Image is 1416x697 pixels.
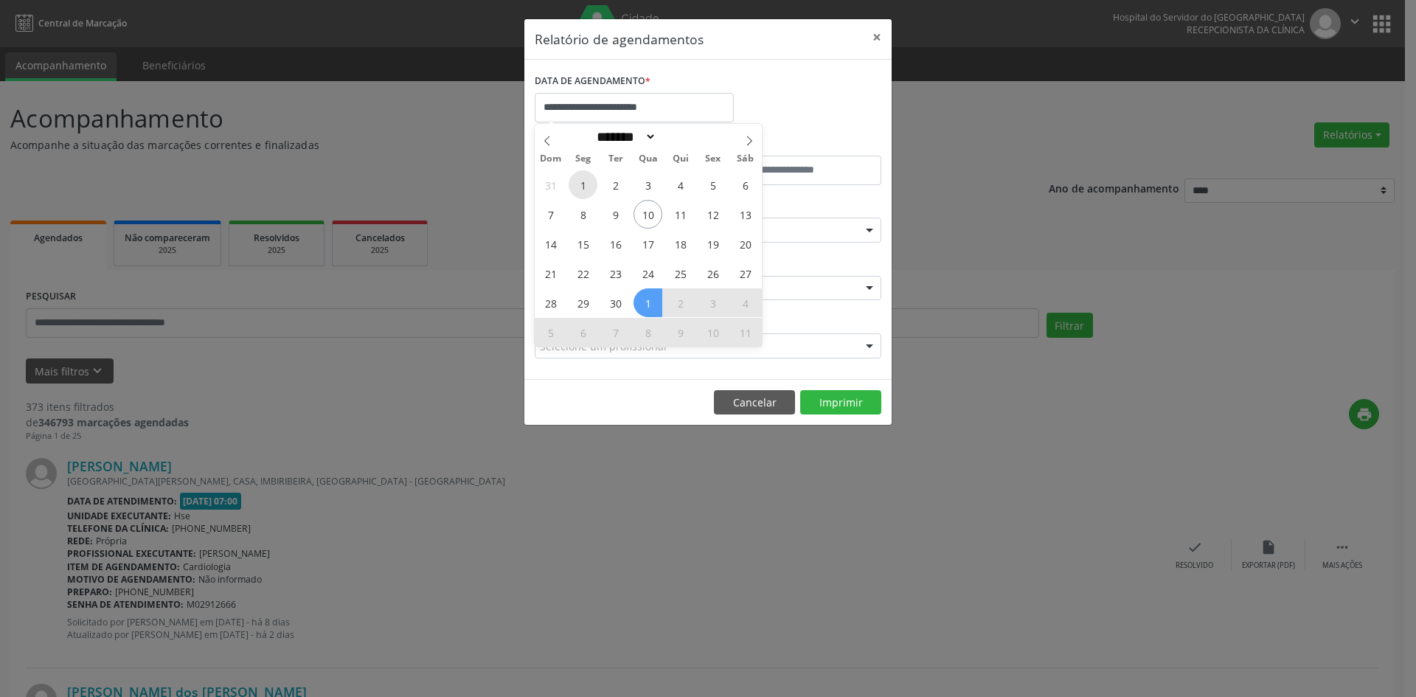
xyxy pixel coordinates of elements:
span: Setembro 12, 2025 [698,200,727,229]
span: Setembro 15, 2025 [569,229,597,258]
span: Setembro 9, 2025 [601,200,630,229]
span: Outubro 6, 2025 [569,318,597,347]
span: Setembro 7, 2025 [536,200,565,229]
span: Setembro 5, 2025 [698,170,727,199]
button: Close [862,19,892,55]
span: Dom [535,154,567,164]
span: Setembro 2, 2025 [601,170,630,199]
h5: Relatório de agendamentos [535,30,704,49]
span: Outubro 9, 2025 [666,318,695,347]
span: Setembro 30, 2025 [601,288,630,317]
span: Setembro 23, 2025 [601,259,630,288]
span: Setembro 10, 2025 [634,200,662,229]
span: Agosto 31, 2025 [536,170,565,199]
button: Cancelar [714,390,795,415]
span: Setembro 18, 2025 [666,229,695,258]
span: Outubro 4, 2025 [731,288,760,317]
span: Selecione um profissional [540,339,667,354]
span: Setembro 24, 2025 [634,259,662,288]
input: Year [656,129,705,145]
span: Outubro 3, 2025 [698,288,727,317]
span: Setembro 17, 2025 [634,229,662,258]
span: Setembro 8, 2025 [569,200,597,229]
button: Imprimir [800,390,881,415]
span: Qua [632,154,664,164]
span: Outubro 5, 2025 [536,318,565,347]
label: ATÉ [712,133,881,156]
select: Month [591,129,656,145]
span: Outubro 8, 2025 [634,318,662,347]
span: Setembro 13, 2025 [731,200,760,229]
span: Sáb [729,154,762,164]
span: Setembro 25, 2025 [666,259,695,288]
span: Setembro 29, 2025 [569,288,597,317]
span: Ter [600,154,632,164]
span: Seg [567,154,600,164]
span: Setembro 21, 2025 [536,259,565,288]
span: Sex [697,154,729,164]
span: Setembro 27, 2025 [731,259,760,288]
span: Setembro 3, 2025 [634,170,662,199]
span: Setembro 11, 2025 [666,200,695,229]
span: Outubro 11, 2025 [731,318,760,347]
span: Outubro 1, 2025 [634,288,662,317]
span: Setembro 28, 2025 [536,288,565,317]
span: Setembro 14, 2025 [536,229,565,258]
span: Setembro 1, 2025 [569,170,597,199]
span: Qui [664,154,697,164]
span: Setembro 4, 2025 [666,170,695,199]
span: Setembro 20, 2025 [731,229,760,258]
label: DATA DE AGENDAMENTO [535,70,650,93]
span: Setembro 26, 2025 [698,259,727,288]
span: Setembro 22, 2025 [569,259,597,288]
span: Setembro 19, 2025 [698,229,727,258]
span: Outubro 10, 2025 [698,318,727,347]
span: Outubro 7, 2025 [601,318,630,347]
span: Outubro 2, 2025 [666,288,695,317]
span: Setembro 16, 2025 [601,229,630,258]
span: Setembro 6, 2025 [731,170,760,199]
